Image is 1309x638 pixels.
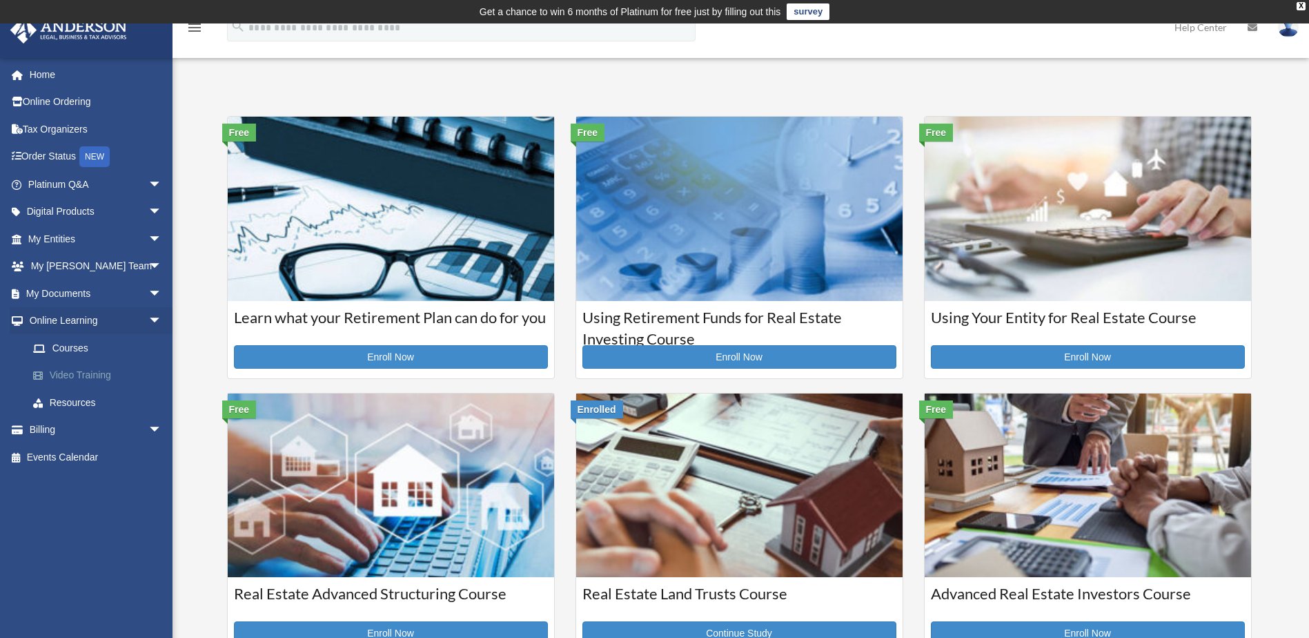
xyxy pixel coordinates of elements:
span: arrow_drop_down [148,307,176,336]
a: Events Calendar [10,443,183,471]
a: Online Ordering [10,88,183,116]
h3: Using Retirement Funds for Real Estate Investing Course [582,307,896,342]
a: My [PERSON_NAME] Teamarrow_drop_down [10,253,183,280]
div: close [1297,2,1306,10]
span: arrow_drop_down [148,198,176,226]
a: Platinum Q&Aarrow_drop_down [10,171,183,198]
a: Enroll Now [582,345,896,369]
a: Enroll Now [234,345,548,369]
h3: Learn what your Retirement Plan can do for you [234,307,548,342]
div: Get a chance to win 6 months of Platinum for free just by filling out this [480,3,781,20]
img: User Pic [1278,17,1299,37]
div: Free [222,124,257,142]
div: NEW [79,146,110,167]
a: Resources [19,389,183,416]
span: arrow_drop_down [148,171,176,199]
a: menu [186,24,203,36]
div: Free [222,400,257,418]
a: Online Learningarrow_drop_down [10,307,183,335]
i: search [230,19,246,34]
a: survey [787,3,829,20]
a: My Entitiesarrow_drop_down [10,225,183,253]
h3: Using Your Entity for Real Estate Course [931,307,1245,342]
div: Enrolled [571,400,623,418]
a: My Documentsarrow_drop_down [10,280,183,307]
span: arrow_drop_down [148,253,176,281]
img: Anderson Advisors Platinum Portal [6,17,131,43]
i: menu [186,19,203,36]
span: arrow_drop_down [148,280,176,308]
a: Enroll Now [931,345,1245,369]
a: Billingarrow_drop_down [10,416,183,444]
a: Video Training [19,362,183,389]
h3: Real Estate Advanced Structuring Course [234,583,548,618]
div: Free [571,124,605,142]
div: Free [919,400,954,418]
a: Order StatusNEW [10,143,183,171]
a: Courses [19,334,176,362]
div: Free [919,124,954,142]
h3: Advanced Real Estate Investors Course [931,583,1245,618]
a: Home [10,61,183,88]
span: arrow_drop_down [148,416,176,445]
a: Tax Organizers [10,115,183,143]
a: Digital Productsarrow_drop_down [10,198,183,226]
span: arrow_drop_down [148,225,176,253]
h3: Real Estate Land Trusts Course [582,583,896,618]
